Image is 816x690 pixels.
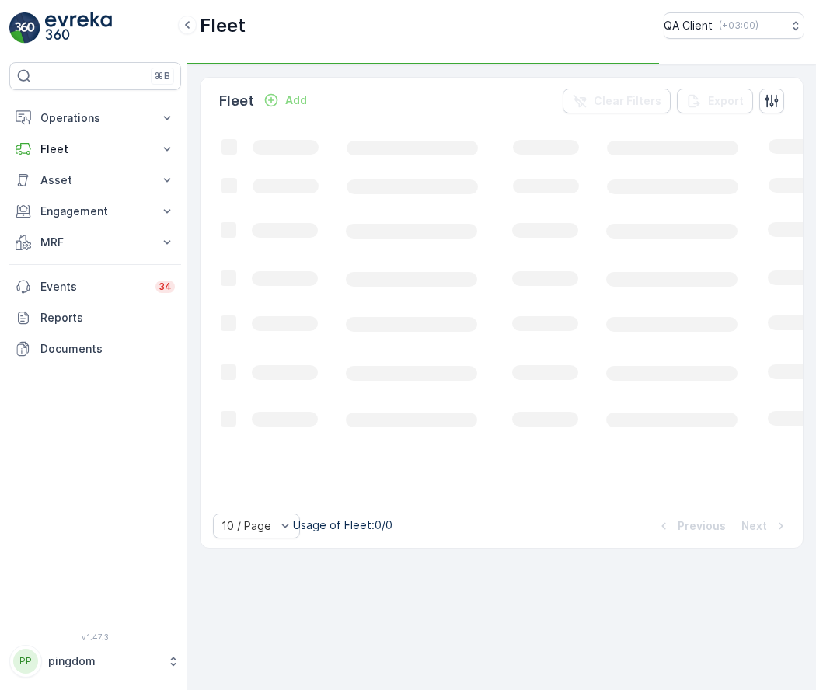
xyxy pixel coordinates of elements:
[9,134,181,165] button: Fleet
[40,235,150,250] p: MRF
[219,90,254,112] p: Fleet
[664,18,713,33] p: QA Client
[9,333,181,364] a: Documents
[664,12,804,39] button: QA Client(+03:00)
[9,165,181,196] button: Asset
[9,103,181,134] button: Operations
[200,13,246,38] p: Fleet
[40,110,150,126] p: Operations
[40,310,175,326] p: Reports
[654,517,727,535] button: Previous
[257,91,313,110] button: Add
[9,302,181,333] a: Reports
[740,517,790,535] button: Next
[40,172,150,188] p: Asset
[40,279,146,294] p: Events
[48,653,159,669] p: pingdom
[293,517,392,533] p: Usage of Fleet : 0/0
[563,89,671,113] button: Clear Filters
[741,518,767,534] p: Next
[9,632,181,642] span: v 1.47.3
[9,196,181,227] button: Engagement
[9,645,181,678] button: PPpingdom
[677,89,753,113] button: Export
[45,12,112,44] img: logo_light-DOdMpM7g.png
[40,204,150,219] p: Engagement
[285,92,307,108] p: Add
[708,93,744,109] p: Export
[678,518,726,534] p: Previous
[155,70,170,82] p: ⌘B
[594,93,661,109] p: Clear Filters
[159,281,172,293] p: 34
[9,271,181,302] a: Events34
[40,341,175,357] p: Documents
[40,141,150,157] p: Fleet
[719,19,758,32] p: ( +03:00 )
[9,12,40,44] img: logo
[13,649,38,674] div: PP
[9,227,181,258] button: MRF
